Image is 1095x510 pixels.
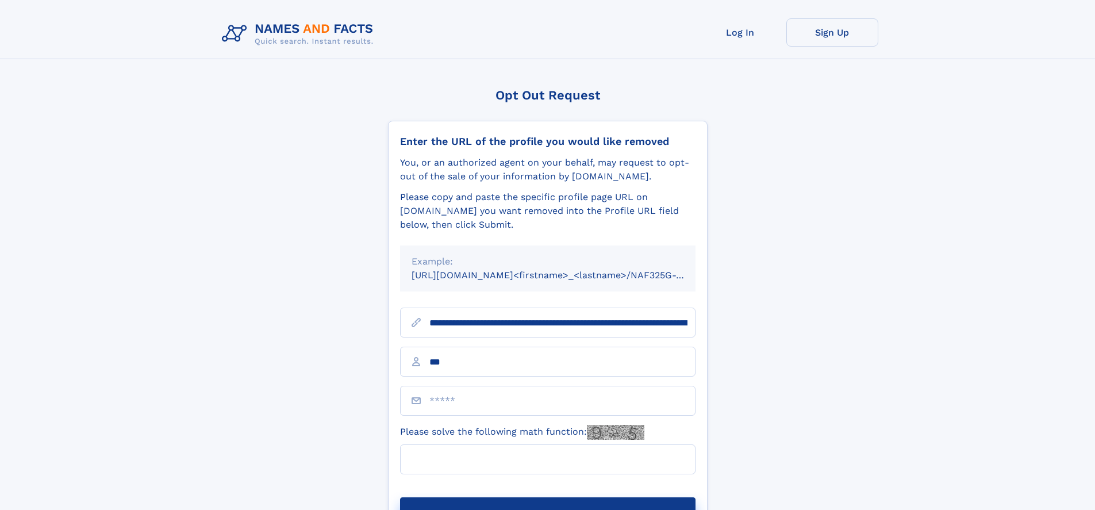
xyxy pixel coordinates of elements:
[400,425,644,440] label: Please solve the following math function:
[400,156,696,183] div: You, or an authorized agent on your behalf, may request to opt-out of the sale of your informatio...
[786,18,878,47] a: Sign Up
[400,190,696,232] div: Please copy and paste the specific profile page URL on [DOMAIN_NAME] you want removed into the Pr...
[412,255,684,269] div: Example:
[388,88,708,102] div: Opt Out Request
[217,18,383,49] img: Logo Names and Facts
[694,18,786,47] a: Log In
[400,135,696,148] div: Enter the URL of the profile you would like removed
[412,270,717,281] small: [URL][DOMAIN_NAME]<firstname>_<lastname>/NAF325G-xxxxxxxx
